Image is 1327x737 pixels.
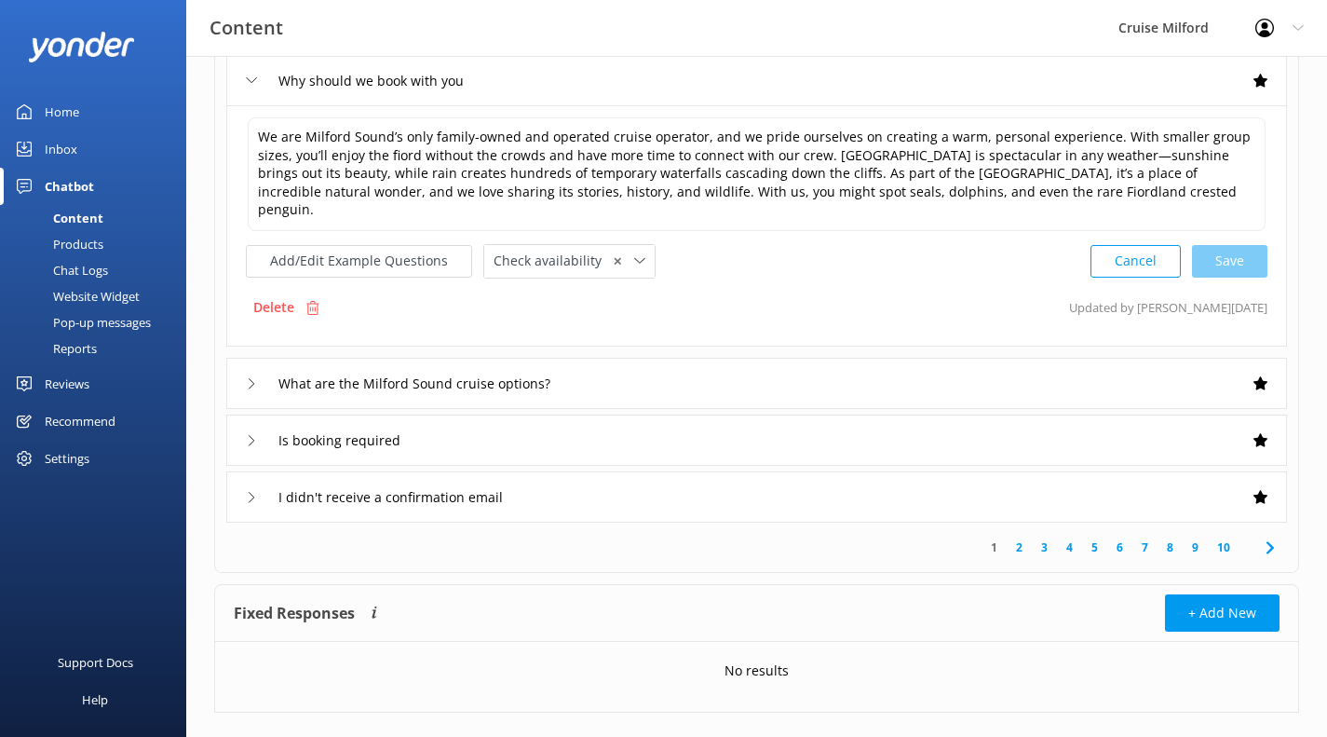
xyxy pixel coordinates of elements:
[11,309,151,335] div: Pop-up messages
[45,168,94,205] div: Chatbot
[45,130,77,168] div: Inbox
[494,251,613,271] span: Check availability
[1032,539,1057,556] a: 3
[11,231,103,257] div: Products
[45,440,89,477] div: Settings
[45,403,115,440] div: Recommend
[45,93,79,130] div: Home
[11,309,186,335] a: Pop-up messages
[1069,290,1267,325] p: Updated by [PERSON_NAME] [DATE]
[1007,539,1032,556] a: 2
[28,32,135,62] img: yonder-white-logo.png
[11,283,186,309] a: Website Widget
[11,257,108,283] div: Chat Logs
[982,539,1007,556] a: 1
[724,661,789,681] p: No results
[11,283,140,309] div: Website Widget
[1082,539,1107,556] a: 5
[1165,594,1280,632] button: + Add New
[82,681,108,718] div: Help
[58,644,133,681] div: Support Docs
[210,13,283,43] h3: Content
[1057,539,1082,556] a: 4
[11,205,186,231] a: Content
[1107,539,1132,556] a: 6
[11,205,103,231] div: Content
[11,231,186,257] a: Products
[1208,539,1239,556] a: 10
[1158,539,1183,556] a: 8
[613,252,622,270] span: ✕
[1183,539,1208,556] a: 9
[1090,245,1181,278] button: Cancel
[11,335,97,362] div: Reports
[1132,539,1158,556] a: 7
[45,365,89,403] div: Reviews
[11,335,186,362] a: Reports
[246,245,472,278] button: Add/Edit Example Questions
[11,257,186,283] a: Chat Logs
[248,117,1266,231] textarea: We are Milford Sound’s only family-owned and operated cruise operator, and we pride ourselves on ...
[253,297,294,318] p: Delete
[234,594,355,632] h4: Fixed Responses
